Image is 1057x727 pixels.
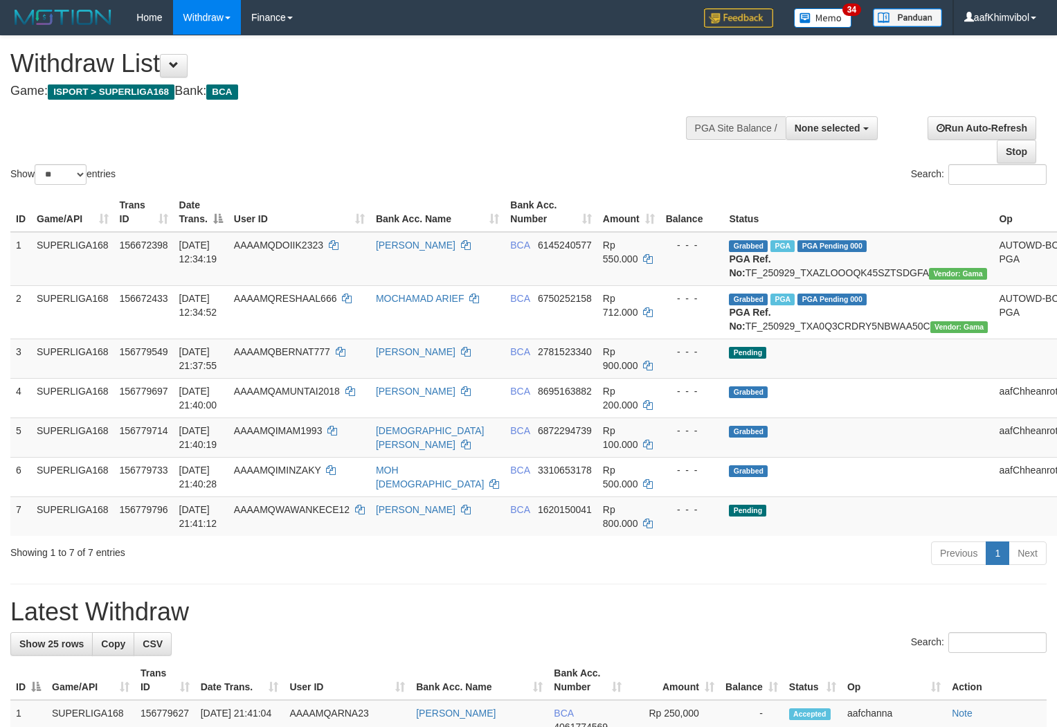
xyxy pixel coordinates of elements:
h1: Withdraw List [10,50,691,78]
span: [DATE] 21:40:19 [179,425,217,450]
a: Previous [931,541,986,565]
span: Pending [729,505,766,517]
th: User ID: activate to sort column ascending [284,661,410,700]
span: Accepted [789,708,831,720]
span: Rp 712.000 [603,293,638,318]
a: [DEMOGRAPHIC_DATA][PERSON_NAME] [376,425,485,450]
span: Grabbed [729,294,768,305]
span: Pending [729,347,766,359]
td: 2 [10,285,31,339]
img: Feedback.jpg [704,8,773,28]
th: Balance: activate to sort column ascending [720,661,784,700]
th: Action [946,661,1047,700]
span: Vendor URL: https://trx31.1velocity.biz [930,321,988,333]
td: SUPERLIGA168 [31,378,114,418]
a: Stop [997,140,1036,163]
a: 1 [986,541,1009,565]
span: [DATE] 21:41:12 [179,504,217,529]
span: 156672433 [120,293,168,304]
a: [PERSON_NAME] [376,386,455,397]
th: Game/API: activate to sort column ascending [46,661,135,700]
span: BCA [510,465,530,476]
span: 156779697 [120,386,168,397]
span: PGA Pending [797,294,867,305]
span: 156672398 [120,240,168,251]
th: Bank Acc. Name: activate to sort column ascending [410,661,548,700]
span: 156779796 [120,504,168,515]
label: Search: [911,632,1047,653]
span: Grabbed [729,465,768,477]
span: Rp 550.000 [603,240,638,264]
span: BCA [510,386,530,397]
img: Button%20Memo.svg [794,8,852,28]
div: - - - [666,238,719,252]
span: BCA [510,504,530,515]
th: User ID: activate to sort column ascending [228,192,370,232]
span: Show 25 rows [19,638,84,649]
a: Note [952,708,973,719]
th: Op: activate to sort column ascending [842,661,946,700]
button: None selected [786,116,878,140]
span: AAAAMQRESHAAL666 [234,293,337,304]
td: 4 [10,378,31,418]
a: Next [1009,541,1047,565]
span: AAAAMQIMINZAKY [234,465,321,476]
th: Game/API: activate to sort column ascending [31,192,114,232]
span: Rp 100.000 [603,425,638,450]
td: 3 [10,339,31,378]
select: Showentries [35,164,87,185]
th: Trans ID: activate to sort column ascending [114,192,174,232]
span: Marked by aafsoycanthlai [770,294,795,305]
th: Trans ID: activate to sort column ascending [135,661,195,700]
div: - - - [666,463,719,477]
span: BCA [510,240,530,251]
a: Show 25 rows [10,632,93,656]
td: TF_250929_TXAZLOOOQK45SZTSDGFA [723,232,993,286]
a: MOH [DEMOGRAPHIC_DATA] [376,465,485,490]
span: None selected [795,123,860,134]
a: Copy [92,632,134,656]
th: Bank Acc. Name: activate to sort column ascending [370,192,505,232]
a: [PERSON_NAME] [416,708,496,719]
span: BCA [206,84,237,100]
label: Search: [911,164,1047,185]
span: BCA [510,425,530,436]
span: [DATE] 21:40:28 [179,465,217,490]
span: [DATE] 12:34:52 [179,293,217,318]
span: CSV [143,638,163,649]
span: Copy [101,638,125,649]
th: ID: activate to sort column descending [10,661,46,700]
span: 156779714 [120,425,168,436]
span: Rp 800.000 [603,504,638,529]
div: - - - [666,291,719,305]
span: AAAAMQDOIIK2323 [234,240,323,251]
input: Search: [948,164,1047,185]
td: 7 [10,496,31,536]
td: SUPERLIGA168 [31,418,114,457]
span: Copy 6145240577 to clipboard [538,240,592,251]
span: Rp 500.000 [603,465,638,490]
span: BCA [510,293,530,304]
span: PGA Pending [797,240,867,252]
span: AAAAMQWAWANKECE12 [234,504,350,515]
div: - - - [666,424,719,438]
span: Grabbed [729,386,768,398]
h4: Game: Bank: [10,84,691,98]
img: MOTION_logo.png [10,7,116,28]
span: 34 [842,3,861,16]
a: [PERSON_NAME] [376,346,455,357]
span: AAAAMQIMAM1993 [234,425,323,436]
td: TF_250929_TXA0Q3CRDRY5NBWAA50C [723,285,993,339]
a: [PERSON_NAME] [376,240,455,251]
h1: Latest Withdraw [10,598,1047,626]
input: Search: [948,632,1047,653]
span: Rp 200.000 [603,386,638,411]
label: Show entries [10,164,116,185]
span: AAAAMQAMUNTAI2018 [234,386,340,397]
th: Status [723,192,993,232]
div: Showing 1 to 7 of 7 entries [10,540,430,559]
span: Grabbed [729,240,768,252]
div: - - - [666,503,719,517]
span: 156779733 [120,465,168,476]
div: - - - [666,384,719,398]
